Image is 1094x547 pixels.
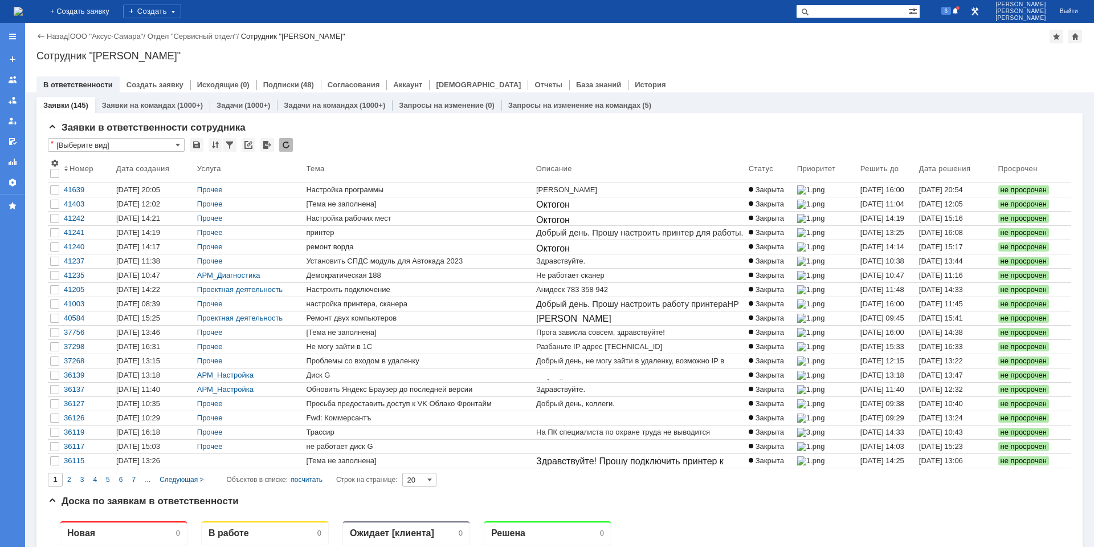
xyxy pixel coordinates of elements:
div: Номер [70,164,93,173]
div: [DATE] 13:44 [919,257,963,265]
div: Диск G [306,371,531,380]
a: [DATE] 15:25 [114,311,195,325]
a: не просрочен [996,283,1064,297]
img: 1.png [797,342,825,351]
div: 37268 [64,356,112,366]
div: [DATE] 15:17 [919,242,963,251]
span: Закрыта [749,299,784,308]
div: [DATE] 11:16 [919,271,963,279]
span: Закрыта [749,185,784,194]
a: [DATE] 13:25 [858,226,917,240]
div: Добавить в избранное [1050,30,1063,43]
span: [PERSON_NAME] [995,8,1046,15]
a: Прочее [197,342,223,351]
div: 41639 [64,185,112,195]
a: [DATE] 13:22 [917,354,996,368]
img: 1.png [797,356,825,366]
div: Дата создания [116,164,169,173]
a: Настроить подключение [304,283,533,297]
a: 1.png [795,354,858,368]
a: 37298 [62,340,114,354]
div: Фильтрация... [223,138,236,152]
a: [Тема не заполнена] [304,197,533,211]
th: Тема [304,156,533,183]
a: ремонт ворда [304,240,533,254]
a: Закрыта [746,183,795,197]
a: Mail [51,25,65,33]
a: [EMAIL_ADDRESS][DOMAIN_NAME] [74,50,199,59]
div: [DATE] 11:38 [116,257,160,265]
span: не просрочен [998,342,1049,351]
div: 41205 [64,285,112,294]
a: Диск G [304,368,533,382]
a: Исходящие [197,80,239,89]
span: Закрыта [749,371,784,379]
a: [DATE] 10:47 [858,269,917,282]
a: 1.png [795,326,858,339]
a: [DATE] 20:54 [917,183,996,197]
a: 36137 [62,383,114,396]
th: Статус [746,156,795,183]
a: Установить СПДС модуль для Автокада 2023 [304,254,533,268]
span: Закрыта [749,214,784,222]
a: не просрочен [996,340,1064,354]
a: 1.png [795,183,858,197]
a: [DATE] 16:00 [858,297,917,311]
span: не просрочен [998,299,1049,309]
div: Дата решения [919,164,971,173]
a: не просрочен [996,254,1064,268]
div: Не могу зайти в 1С [306,342,531,351]
th: Приоритет [795,156,858,183]
a: 41403 [62,197,114,211]
span: [DATE] 16:00 [860,185,904,194]
a: Задачи [217,101,243,110]
a: Настройка рабочих мест [304,212,533,225]
a: 37756 [62,326,114,339]
th: Дата создания [114,156,195,183]
a: [DATE] 08:39 [114,297,195,311]
a: Закрыта [746,297,795,311]
span: Закрыта [749,328,784,337]
div: 37298 [64,342,112,351]
img: 1.png [797,228,825,237]
div: [DATE] 12:05 [919,200,963,208]
a: не просрочен [996,368,1064,382]
a: [DATE] 14:33 [917,283,996,297]
div: [DATE] 13:46 [116,328,160,337]
a: Ремонт двух компьютеров [304,311,533,325]
a: [DATE] 16:00 [858,326,917,339]
div: Приоритет [797,164,836,173]
span: [DATE] 10:47 [860,271,904,279]
a: [DATE] 14:14 [858,240,917,254]
span: не просрочен [998,257,1049,266]
img: 1.png [797,314,825,323]
span: [DATE] 11:04 [860,200,904,208]
a: [DATE] 10:38 [858,254,917,268]
a: не просрочен [996,183,1064,197]
a: 41240 [62,240,114,254]
span: [PERSON_NAME] [995,1,1046,8]
a: 1.png [795,226,858,240]
a: Прочее [197,185,223,194]
a: [DATE] 13:47 [917,368,996,382]
span: Закрыта [749,342,784,351]
div: Обновлять список [279,138,293,152]
a: [DATE] 15:41 [917,311,996,325]
a: История [635,80,666,89]
span: Закрыта [749,257,784,265]
div: 41241 [64,228,112,237]
div: Сделать домашней страницей [1068,30,1082,43]
img: 1.png [797,371,825,380]
a: Mail [75,60,89,68]
div: Настроить подключение [306,285,531,294]
a: Проектная деятельность [197,285,283,294]
a: [DATE] 13:44 [917,254,996,268]
span: [DATE] 13:25 [860,228,904,237]
div: Установить СПДС модуль для Автокада 2023 [306,257,531,266]
a: настройка принтера, сканера [304,297,533,311]
a: Отчеты [534,80,562,89]
a: 1.png [795,240,858,254]
a: [DATE] 14:38 [917,326,996,339]
a: 1.png [795,197,858,211]
div: [Тема не заполнена] [306,200,531,209]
